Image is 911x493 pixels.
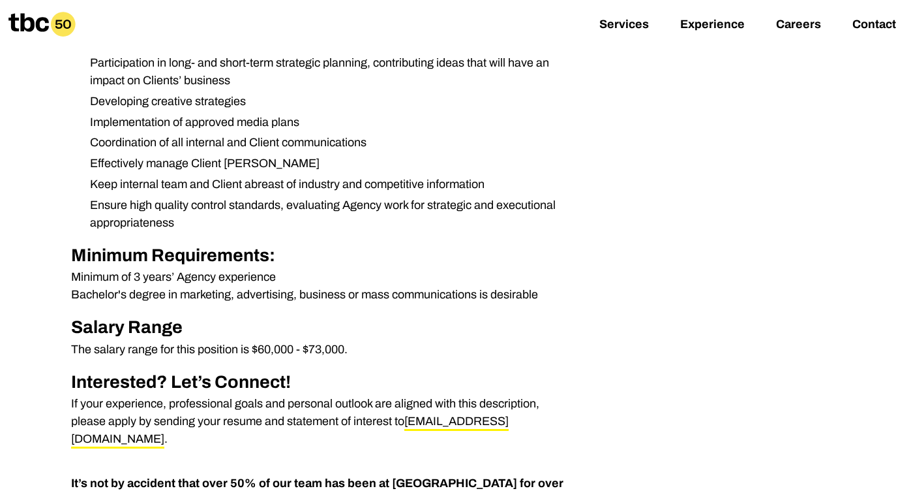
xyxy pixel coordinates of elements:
[776,18,821,33] a: Careers
[71,268,572,304] p: Minimum of 3 years’ Agency experience Bachelor's degree in marketing, advertising, business or ma...
[80,176,572,193] li: Keep internal team and Client abreast of industry and competitive information
[80,155,572,172] li: Effectively manage Client [PERSON_NAME]
[680,18,745,33] a: Experience
[599,18,649,33] a: Services
[80,197,572,232] li: Ensure high quality control standards, evaluating Agency work for strategic and executional appro...
[80,93,572,110] li: Developing creative strategies
[80,114,572,131] li: Implementation of approved media plans
[71,369,572,396] h2: Interested? Let’s Connect!
[852,18,896,33] a: Contact
[80,54,572,89] li: Participation in long- and short-term strategic planning, contributing ideas that will have an im...
[71,415,509,449] a: [EMAIL_ADDRESS][DOMAIN_NAME]
[71,341,572,358] p: The salary range for this position is $60,000 - $73,000.
[80,134,572,151] li: Coordination of all internal and Client communications
[71,314,572,341] h2: Salary Range
[71,395,572,448] p: If your experience, professional goals and personal outlook are aligned with this description, pl...
[71,242,572,269] h2: Minimum Requirements:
